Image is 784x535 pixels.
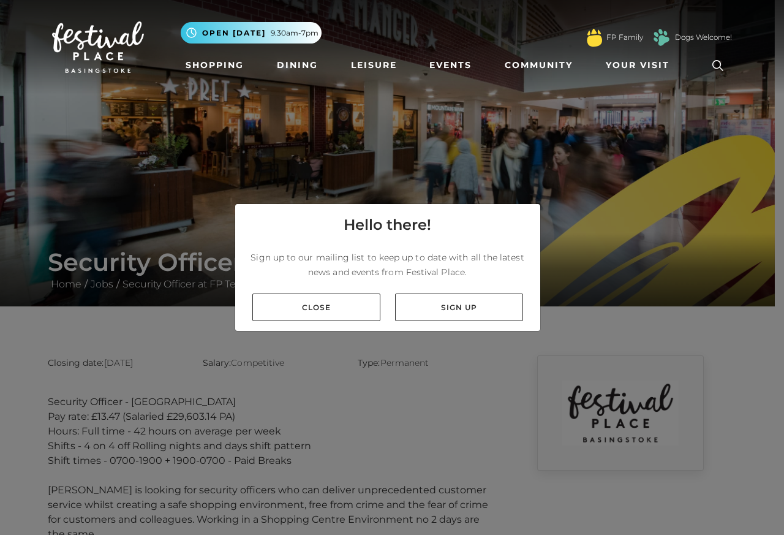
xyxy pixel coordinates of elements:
span: Open [DATE] [202,28,266,39]
a: Community [500,54,578,77]
a: Events [424,54,477,77]
a: Sign up [395,294,523,321]
a: Shopping [181,54,249,77]
a: Leisure [346,54,402,77]
a: Dogs Welcome! [675,32,732,43]
img: Festival Place Logo [52,21,144,73]
span: Your Visit [606,59,669,72]
a: Close [252,294,380,321]
h4: Hello there! [344,214,431,236]
a: Dining [272,54,323,77]
button: Open [DATE] 9.30am-7pm [181,22,322,44]
a: Your Visit [601,54,680,77]
a: FP Family [606,32,643,43]
p: Sign up to our mailing list to keep up to date with all the latest news and events from Festival ... [245,250,530,279]
span: 9.30am-7pm [271,28,318,39]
